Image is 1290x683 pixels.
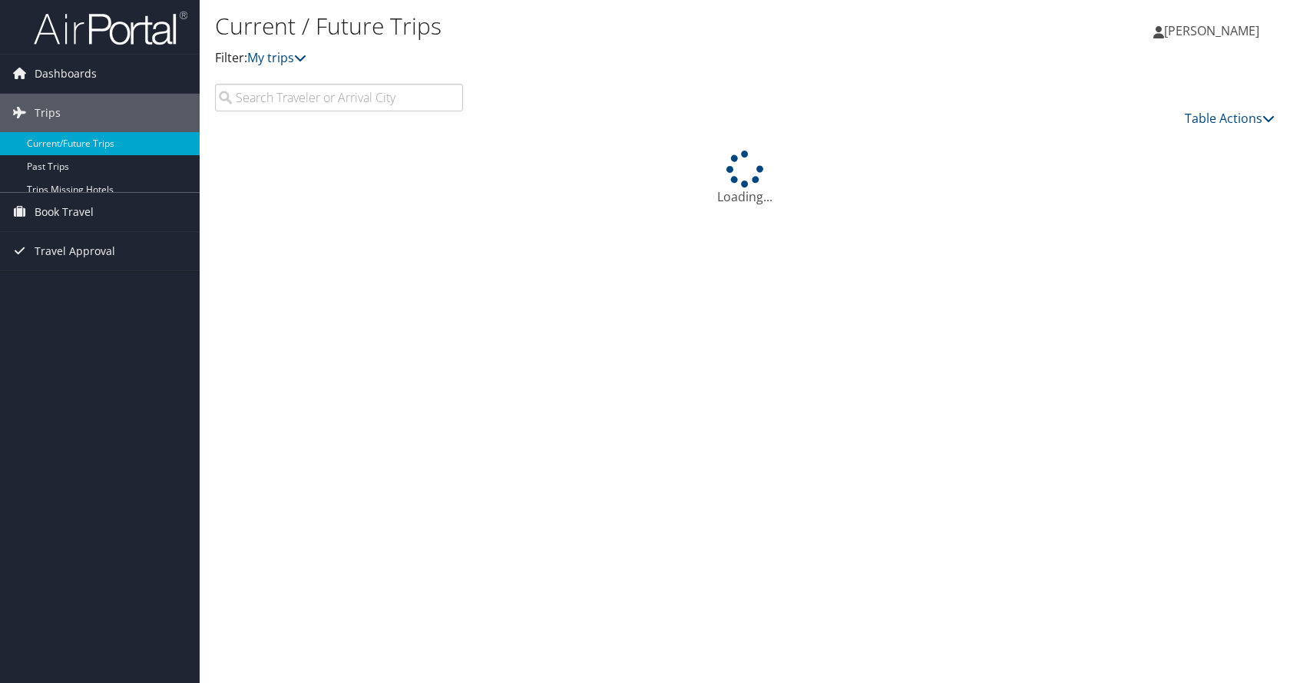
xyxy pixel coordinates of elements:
[35,94,61,132] span: Trips
[35,232,115,270] span: Travel Approval
[1185,110,1275,127] a: Table Actions
[35,193,94,231] span: Book Travel
[215,151,1275,206] div: Loading...
[34,10,187,46] img: airportal-logo.png
[215,10,921,42] h1: Current / Future Trips
[215,84,463,111] input: Search Traveler or Arrival City
[215,48,921,68] p: Filter:
[1164,22,1259,39] span: [PERSON_NAME]
[247,49,306,66] a: My trips
[1153,8,1275,54] a: [PERSON_NAME]
[35,55,97,93] span: Dashboards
